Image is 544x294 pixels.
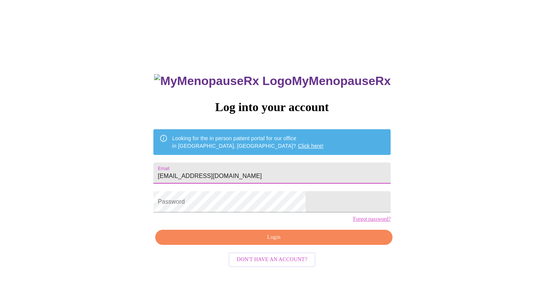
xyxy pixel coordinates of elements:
[353,216,391,222] a: Forgot password?
[237,255,308,265] span: Don't have an account?
[154,74,391,88] h3: MyMenopauseRx
[229,252,316,267] button: Don't have an account?
[298,143,324,149] a: Click here!
[227,256,318,262] a: Don't have an account?
[154,74,292,88] img: MyMenopauseRx Logo
[153,100,391,114] h3: Log into your account
[155,230,393,245] button: Login
[164,233,384,242] span: Login
[172,132,324,153] div: Looking for the in person patient portal for our office in [GEOGRAPHIC_DATA], [GEOGRAPHIC_DATA]?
